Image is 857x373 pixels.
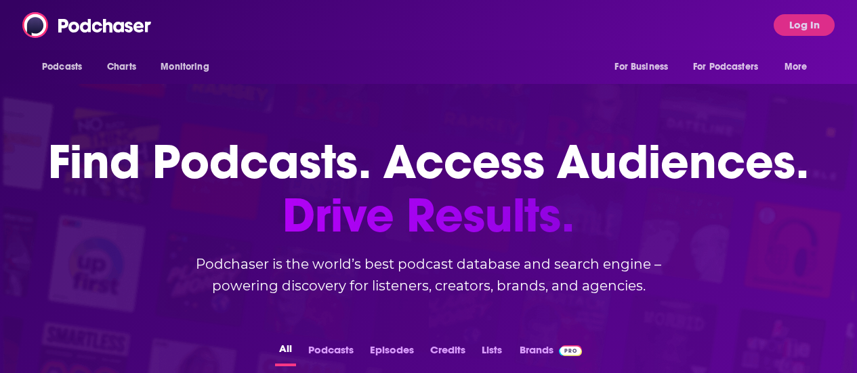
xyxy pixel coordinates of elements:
span: For Business [614,58,668,76]
button: Lists [478,340,506,366]
a: Charts [98,54,144,80]
button: Episodes [366,340,418,366]
h1: Find Podcasts. Access Audiences. [48,135,809,242]
button: open menu [33,54,100,80]
span: More [785,58,808,76]
span: Monitoring [161,58,209,76]
button: open menu [605,54,685,80]
span: Podcasts [42,58,82,76]
button: open menu [775,54,824,80]
span: For Podcasters [693,58,758,76]
button: All [275,340,296,366]
span: Drive Results. [48,189,809,242]
span: Charts [107,58,136,76]
button: open menu [684,54,778,80]
img: Podchaser - Follow, Share and Rate Podcasts [22,12,152,38]
button: open menu [151,54,226,80]
img: Podchaser Pro [559,345,583,356]
button: Log In [774,14,835,36]
h2: Podchaser is the world’s best podcast database and search engine – powering discovery for listene... [158,253,700,297]
a: BrandsPodchaser Pro [520,340,583,366]
button: Credits [426,340,469,366]
button: Podcasts [304,340,358,366]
